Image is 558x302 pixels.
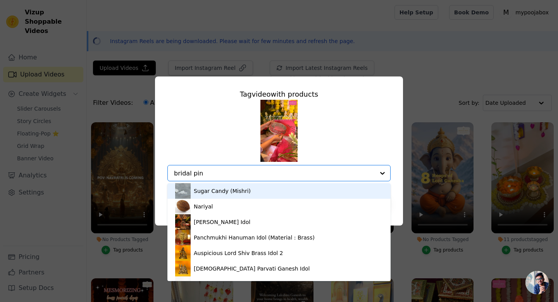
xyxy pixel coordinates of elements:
img: product thumbnail [175,276,191,292]
div: Panchmukhi Hanuman Idol (Material : Brass) [194,234,315,241]
div: Lord Nandi Idol [194,280,235,288]
div: Open chat [525,271,549,294]
div: Nariyal [194,203,213,210]
img: product thumbnail [175,214,191,230]
div: [DEMOGRAPHIC_DATA] Parvati Ganesh Idol [194,265,310,272]
div: [PERSON_NAME] Idol [194,218,250,226]
div: Sugar Candy (Mishri) [194,187,251,195]
img: product thumbnail [175,230,191,245]
div: Auspicious Lord Shiv Brass Idol 2 [194,249,283,257]
img: product thumbnail [175,199,191,214]
img: reel-preview-my-pooja-box.myshopify.com-3718454092173021038_5751487504.jpeg [260,100,298,162]
input: Search by product title or paste product URL [174,170,375,177]
img: product thumbnail [175,183,191,199]
img: product thumbnail [175,261,191,276]
div: Tag video with products [167,89,391,100]
img: product thumbnail [175,245,191,261]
